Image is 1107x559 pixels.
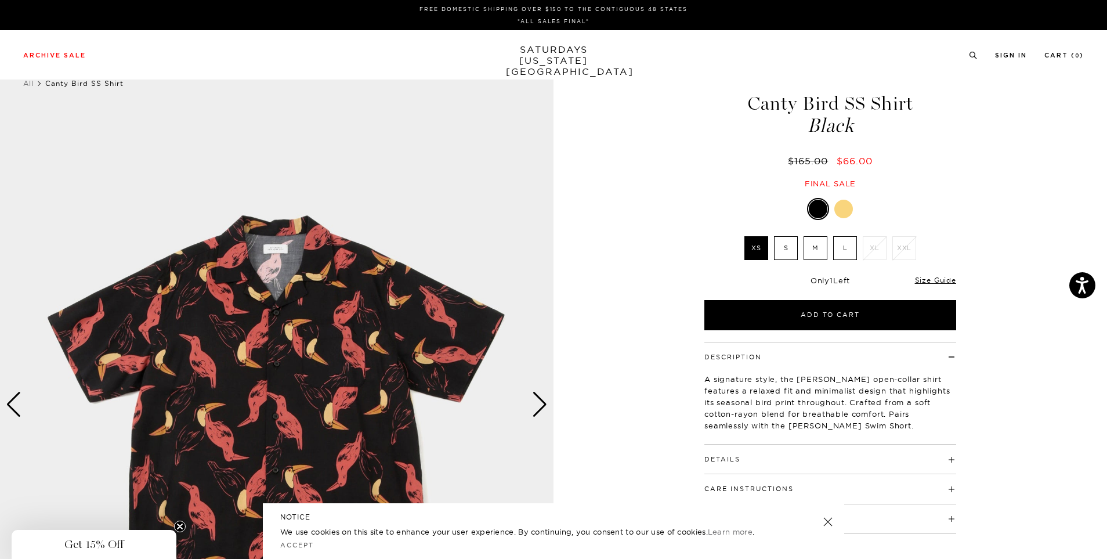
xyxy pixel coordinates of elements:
h5: NOTICE [280,512,827,522]
a: Sign In [995,52,1027,59]
span: $66.00 [837,155,873,167]
button: Details [704,456,740,463]
span: Get 15% Off [64,538,124,551]
a: Learn more [708,527,753,536]
a: All [23,79,34,88]
h1: Canty Bird SS Shirt [703,94,958,135]
label: M [804,236,827,260]
label: L [833,236,857,260]
button: Care Instructions [704,486,794,492]
p: We use cookies on this site to enhance your user experience. By continuing, you consent to our us... [280,526,786,538]
div: Final sale [703,179,958,189]
div: Only Left [704,276,956,286]
p: *ALL SALES FINAL* [28,17,1079,26]
small: 0 [1075,53,1080,59]
button: Close teaser [174,521,186,532]
a: Accept [280,541,314,549]
div: Previous slide [6,392,21,417]
a: Archive Sale [23,52,86,59]
p: FREE DOMESTIC SHIPPING OVER $150 TO THE CONTIGUOUS 48 STATES [28,5,1079,13]
label: XS [744,236,768,260]
span: 1 [830,276,833,285]
span: Canty Bird SS Shirt [45,79,124,88]
div: Get 15% OffClose teaser [12,530,176,559]
button: Description [704,354,762,360]
a: Size Guide [915,276,956,284]
del: $165.00 [788,155,833,167]
button: Add to Cart [704,300,956,330]
label: S [774,236,798,260]
a: Cart (0) [1044,52,1084,59]
p: A signature style, the [PERSON_NAME] open-collar shirt features a relaxed fit and minimalist desi... [704,373,956,431]
a: SATURDAYS[US_STATE][GEOGRAPHIC_DATA] [506,44,602,77]
span: Black [703,116,958,135]
div: Next slide [532,392,548,417]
